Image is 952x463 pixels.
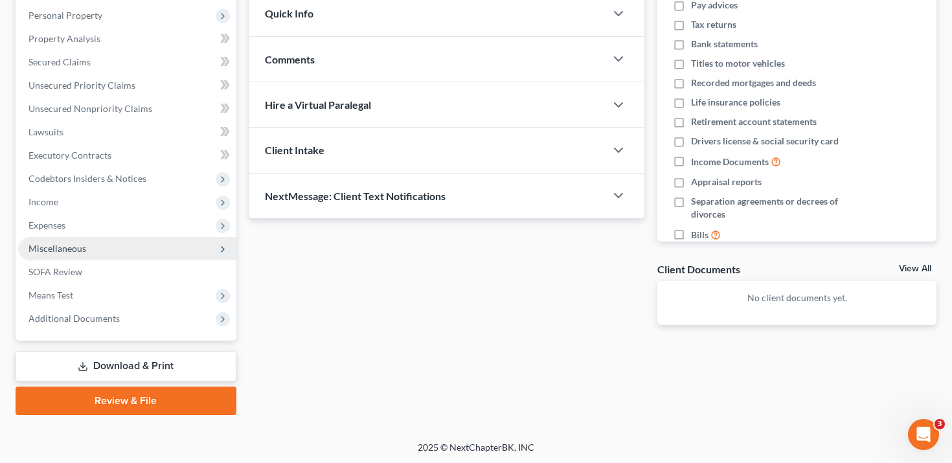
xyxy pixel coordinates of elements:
span: Means Test [28,289,73,300]
span: Tax returns [691,18,736,31]
span: Bills [691,229,708,242]
span: Titles to motor vehicles [691,57,785,70]
span: Hire a Virtual Paralegal [265,98,371,111]
span: Unsecured Nonpriority Claims [28,103,152,114]
p: No client documents yet. [668,291,926,304]
span: Miscellaneous [28,243,86,254]
a: Review & File [16,387,236,415]
a: SOFA Review [18,260,236,284]
span: Expenses [28,220,65,231]
div: Client Documents [657,262,740,276]
span: SOFA Review [28,266,82,277]
a: Secured Claims [18,51,236,74]
span: Appraisal reports [691,175,762,188]
span: Life insurance policies [691,96,780,109]
a: Executory Contracts [18,144,236,167]
span: Secured Claims [28,56,91,67]
span: Comments [265,53,315,65]
span: Income Documents [691,155,769,168]
a: Lawsuits [18,120,236,144]
span: Recorded mortgages and deeds [691,76,816,89]
span: Bank statements [691,38,758,51]
span: Personal Property [28,10,102,21]
span: Codebtors Insiders & Notices [28,173,146,184]
a: View All [899,264,931,273]
a: Property Analysis [18,27,236,51]
span: 3 [935,419,945,429]
span: Executory Contracts [28,150,111,161]
a: Download & Print [16,351,236,381]
span: Drivers license & social security card [691,135,839,148]
span: Unsecured Priority Claims [28,80,135,91]
span: Retirement account statements [691,115,817,128]
span: Income [28,196,58,207]
span: Quick Info [265,7,313,19]
span: Separation agreements or decrees of divorces [691,195,856,221]
a: Unsecured Priority Claims [18,74,236,97]
span: Lawsuits [28,126,63,137]
span: Property Analysis [28,33,100,44]
span: NextMessage: Client Text Notifications [265,190,446,202]
iframe: Intercom live chat [908,419,939,450]
span: Additional Documents [28,313,120,324]
span: Client Intake [265,144,324,156]
a: Unsecured Nonpriority Claims [18,97,236,120]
